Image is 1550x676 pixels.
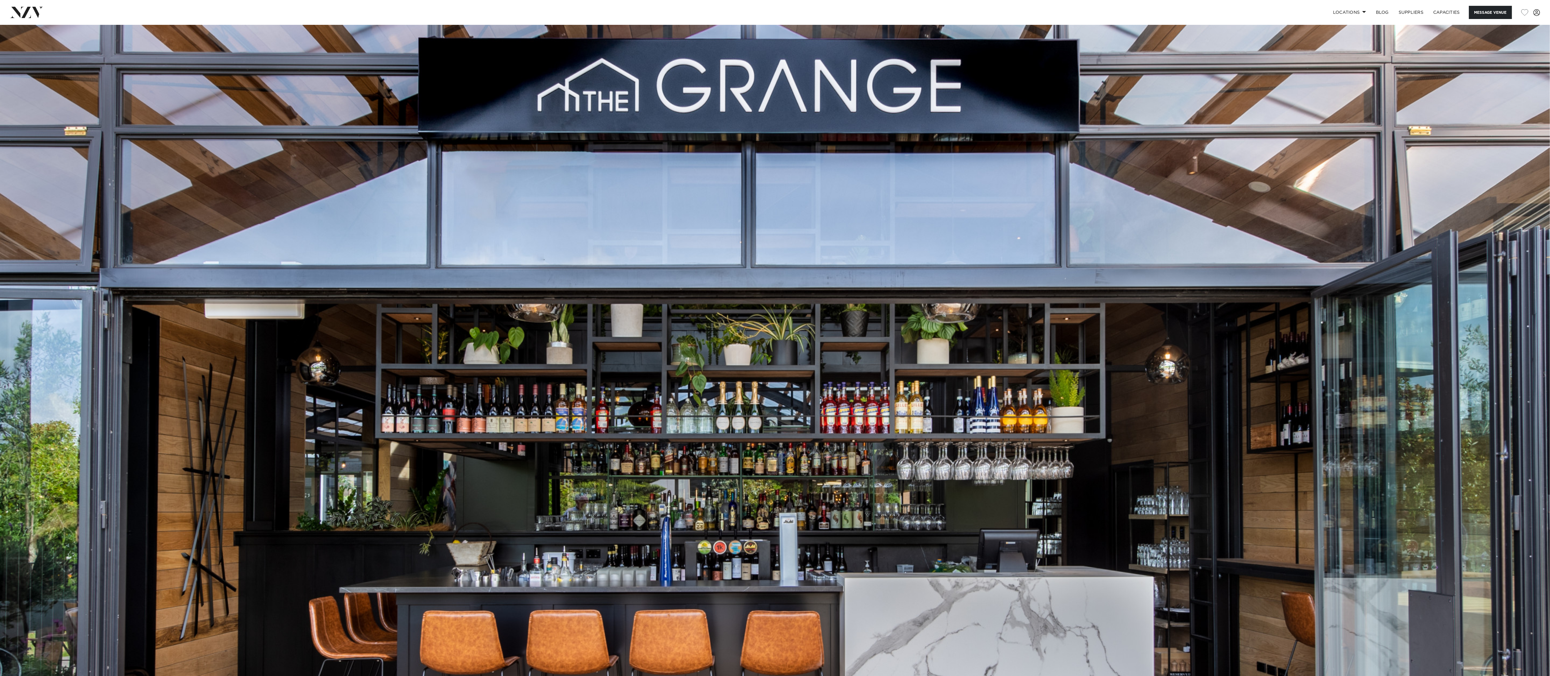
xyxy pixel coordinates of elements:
img: nzv-logo.png [10,7,43,18]
button: Message Venue [1469,6,1512,19]
a: Locations [1328,6,1371,19]
a: SUPPLIERS [1394,6,1428,19]
a: BLOG [1371,6,1394,19]
a: Capacities [1429,6,1465,19]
